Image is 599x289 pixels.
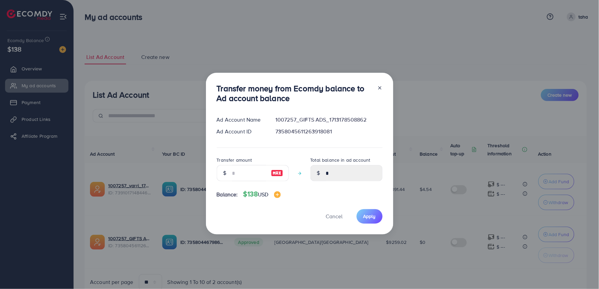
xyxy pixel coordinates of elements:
div: 7358045611263918081 [270,128,388,135]
iframe: Chat [570,259,594,284]
span: Cancel [326,213,343,220]
div: Ad Account ID [211,128,270,135]
span: Apply [363,213,376,220]
h4: $138 [243,190,281,198]
h3: Transfer money from Ecomdy balance to Ad account balance [217,84,372,103]
div: 1007257_GIFTS ADS_1713178508862 [270,116,388,124]
button: Cancel [318,209,351,224]
span: USD [258,191,268,198]
div: Ad Account Name [211,116,270,124]
button: Apply [357,209,383,224]
label: Transfer amount [217,157,252,163]
label: Total balance in ad account [310,157,370,163]
span: Balance: [217,191,238,198]
img: image [274,191,281,198]
img: image [271,169,283,177]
